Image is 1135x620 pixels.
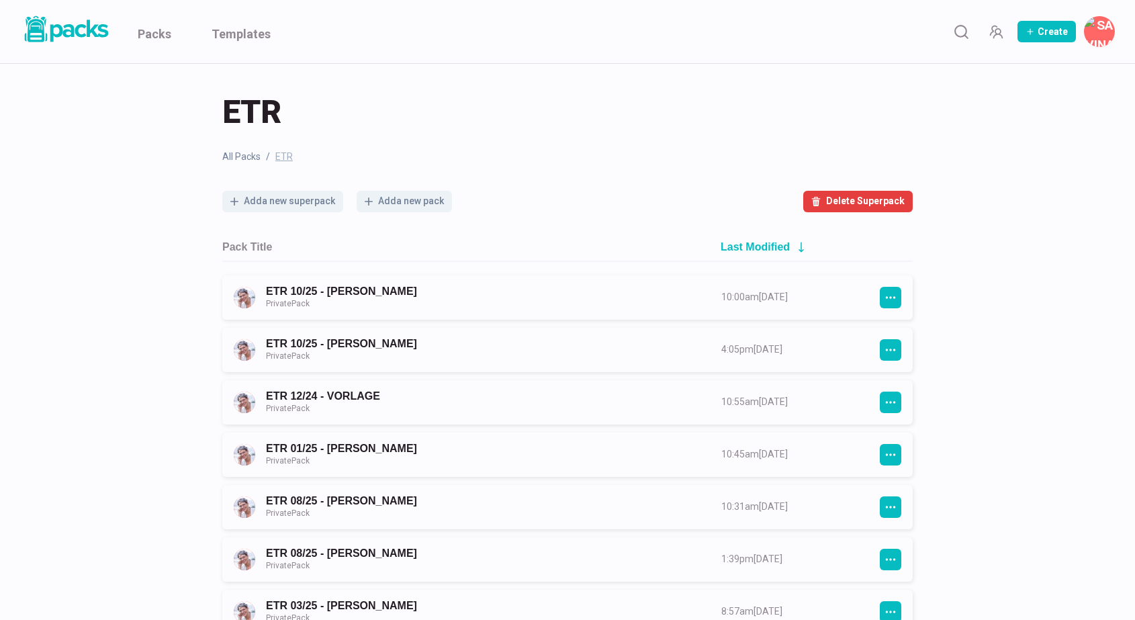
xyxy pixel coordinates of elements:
span: / [266,150,270,164]
button: Adda new superpack [222,191,343,212]
button: Delete Superpack [803,191,913,212]
a: Packs logo [20,13,111,50]
h2: Last Modified [721,240,790,253]
span: ETR [275,150,293,164]
button: Adda new pack [357,191,452,212]
button: Manage Team Invites [983,18,1009,45]
span: ETR [222,91,281,134]
img: Packs logo [20,13,111,45]
nav: breadcrumb [222,150,913,164]
a: All Packs [222,150,261,164]
button: Savina Tilmann [1084,16,1115,47]
button: Create Pack [1017,21,1076,42]
button: Search [948,18,974,45]
h2: Pack Title [222,240,272,253]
